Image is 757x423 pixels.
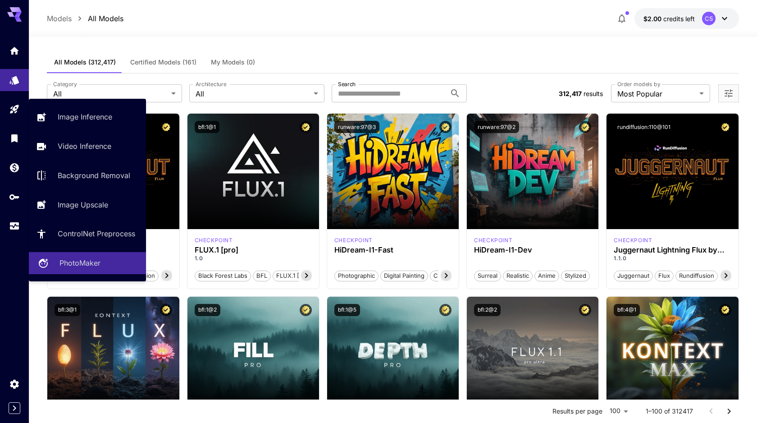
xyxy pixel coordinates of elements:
[439,304,451,316] button: Certified Model – Vetted for best performance and includes a commercial license.
[614,254,731,262] p: 1.1.0
[54,58,116,66] span: All Models (312,417)
[335,271,378,280] span: Photographic
[503,271,532,280] span: Realistic
[300,121,312,133] button: Certified Model – Vetted for best performance and includes a commercial license.
[195,304,220,316] button: bfl:1@2
[614,246,731,254] h3: Juggernaut Lightning Flux by RunDiffusion
[474,271,501,280] span: Surreal
[720,402,738,420] button: Go to next page
[58,111,112,122] p: Image Inference
[58,170,130,181] p: Background Removal
[29,193,146,216] a: Image Upscale
[9,162,20,173] div: Wallet
[723,88,734,99] button: Open more filters
[29,223,146,245] a: ControlNet Preprocess
[9,402,20,414] button: Expand sidebar
[47,13,123,24] nav: breadcrumb
[9,104,20,115] div: Playground
[702,12,716,25] div: CS
[195,236,233,244] p: checkpoint
[614,236,652,244] div: FLUX.1 D
[195,271,251,280] span: Black Forest Labs
[334,236,373,244] p: checkpoint
[334,121,379,133] button: runware:97@3
[719,304,731,316] button: Certified Model – Vetted for best performance and includes a commercial license.
[535,271,559,280] span: Anime
[9,45,20,56] div: Home
[273,271,314,280] span: FLUX.1 [pro]
[29,252,146,274] a: PhotoMaker
[474,236,512,244] p: checkpoint
[195,254,312,262] p: 1.0
[58,141,111,152] p: Video Inference
[381,271,428,280] span: Digital Painting
[663,15,695,23] span: credits left
[9,191,20,202] div: API Keys
[253,271,270,280] span: BFL
[561,271,589,280] span: Stylized
[211,58,255,66] span: My Models (0)
[643,14,695,23] div: $2.00
[195,246,312,254] h3: FLUX.1 [pro]
[559,90,582,97] span: 312,417
[58,228,135,239] p: ControlNet Preprocess
[617,88,696,99] span: Most Popular
[579,304,591,316] button: Certified Model – Vetted for best performance and includes a commercial license.
[130,58,196,66] span: Certified Models (161)
[9,221,20,232] div: Usage
[474,121,519,133] button: runware:97@2
[29,165,146,187] a: Background Removal
[53,80,77,88] label: Category
[334,246,451,254] h3: HiDream-I1-Fast
[55,304,80,316] button: bfl:3@1
[614,236,652,244] p: checkpoint
[29,106,146,128] a: Image Inference
[59,257,100,268] p: PhotoMaker
[606,405,631,418] div: 100
[474,304,501,316] button: bfl:2@2
[9,378,20,390] div: Settings
[655,271,673,280] span: flux
[53,88,168,99] span: All
[614,304,640,316] button: bfl:4@1
[643,15,663,23] span: $2.00
[195,121,219,133] button: bfl:1@1
[579,121,591,133] button: Certified Model – Vetted for best performance and includes a commercial license.
[552,407,602,416] p: Results per page
[474,236,512,244] div: HiDream Dev
[9,74,20,86] div: Models
[58,199,108,210] p: Image Upscale
[614,121,674,133] button: rundiffusion:110@101
[334,304,360,316] button: bfl:1@5
[439,121,451,133] button: Certified Model – Vetted for best performance and includes a commercial license.
[195,236,233,244] div: fluxpro
[9,133,20,144] div: Library
[160,304,172,316] button: Certified Model – Vetted for best performance and includes a commercial license.
[617,80,660,88] label: Order models by
[160,121,172,133] button: Certified Model – Vetted for best performance and includes a commercial license.
[29,135,146,157] a: Video Inference
[430,271,464,280] span: Cinematic
[646,407,693,416] p: 1–100 of 312417
[474,246,591,254] h3: HiDream-I1-Dev
[719,121,731,133] button: Certified Model – Vetted for best performance and includes a commercial license.
[334,236,373,244] div: HiDream Fast
[196,80,226,88] label: Architecture
[676,271,717,280] span: rundiffusion
[300,304,312,316] button: Certified Model – Vetted for best performance and includes a commercial license.
[338,80,356,88] label: Search
[614,271,652,280] span: juggernaut
[196,88,310,99] span: All
[634,8,739,29] button: $2.00
[88,13,123,24] p: All Models
[584,90,603,97] span: results
[47,13,72,24] p: Models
